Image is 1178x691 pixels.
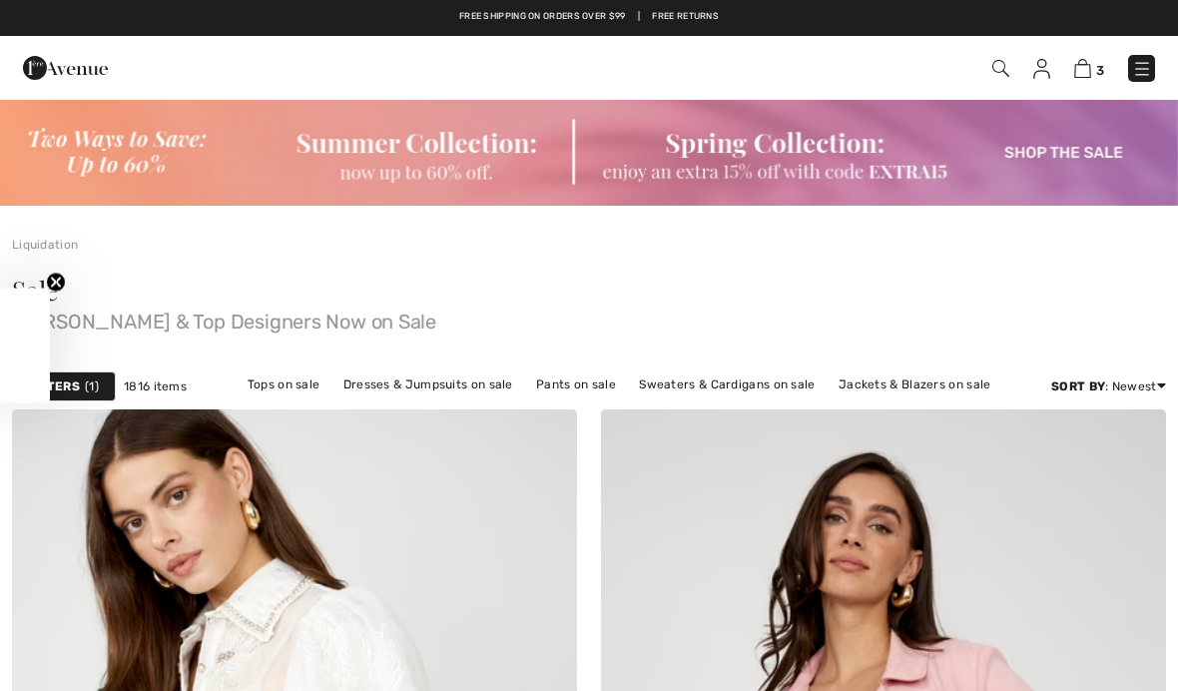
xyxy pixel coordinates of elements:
a: Sweaters & Cardigans on sale [629,371,825,397]
a: Free shipping on orders over $99 [459,10,626,24]
img: Shopping Bag [1074,59,1091,78]
a: Jackets & Blazers on sale [829,371,1001,397]
a: Liquidation [12,238,78,252]
a: 1ère Avenue [23,57,108,76]
a: Skirts on sale [503,397,602,423]
span: 1 [85,377,99,395]
a: Dresses & Jumpsuits on sale [333,371,523,397]
a: Tops on sale [238,371,330,397]
a: Outerwear on sale [606,397,735,423]
strong: Sort By [1051,379,1105,393]
button: Close teaser [46,273,66,293]
span: 3 [1096,63,1104,78]
span: Sale [12,273,58,308]
strong: Filters [29,377,80,395]
a: Free Returns [652,10,719,24]
span: | [638,10,640,24]
img: My Info [1033,59,1050,79]
span: 1816 items [124,377,187,395]
span: [PERSON_NAME] & Top Designers Now on Sale [12,304,1166,332]
img: 1ère Avenue [23,48,108,88]
img: Search [992,60,1009,77]
img: Menu [1132,59,1152,79]
div: : Newest [1051,377,1166,395]
a: Pants on sale [526,371,626,397]
a: 3 [1074,56,1104,80]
